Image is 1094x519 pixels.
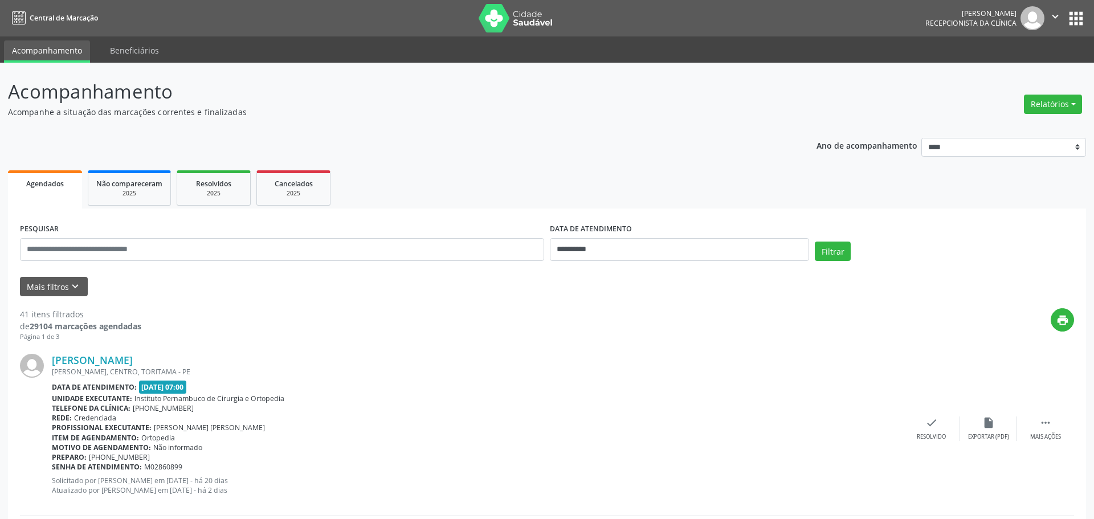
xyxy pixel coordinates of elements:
img: img [20,354,44,378]
button: print [1051,308,1074,332]
span: Credenciada [74,413,116,423]
label: DATA DE ATENDIMENTO [550,220,632,238]
span: Não informado [153,443,202,452]
div: [PERSON_NAME], CENTRO, TORITAMA - PE [52,367,903,377]
i:  [1039,416,1052,429]
i: print [1056,314,1069,326]
i: check [925,416,938,429]
b: Data de atendimento: [52,382,137,392]
p: Acompanhe a situação das marcações correntes e finalizadas [8,106,762,118]
span: Não compareceram [96,179,162,189]
a: Central de Marcação [8,9,98,27]
div: 2025 [265,189,322,198]
span: Recepcionista da clínica [925,18,1017,28]
button: Mais filtroskeyboard_arrow_down [20,277,88,297]
span: [PHONE_NUMBER] [89,452,150,462]
b: Telefone da clínica: [52,403,130,413]
div: [PERSON_NAME] [925,9,1017,18]
i: insert_drive_file [982,416,995,429]
div: Página 1 de 3 [20,332,141,342]
div: Exportar (PDF) [968,433,1009,441]
span: [PERSON_NAME] [PERSON_NAME] [154,423,265,432]
strong: 29104 marcações agendadas [30,321,141,332]
label: PESQUISAR [20,220,59,238]
i:  [1049,10,1062,23]
b: Item de agendamento: [52,433,139,443]
button: apps [1066,9,1086,28]
div: 2025 [96,189,162,198]
img: img [1020,6,1044,30]
b: Profissional executante: [52,423,152,432]
a: Acompanhamento [4,40,90,63]
div: Mais ações [1030,433,1061,441]
button: Filtrar [815,242,851,261]
button: Relatórios [1024,95,1082,114]
p: Solicitado por [PERSON_NAME] em [DATE] - há 20 dias Atualizado por [PERSON_NAME] em [DATE] - há 2... [52,476,903,495]
i: keyboard_arrow_down [69,280,81,293]
span: M02860899 [144,462,182,472]
b: Motivo de agendamento: [52,443,151,452]
p: Ano de acompanhamento [817,138,917,152]
p: Acompanhamento [8,77,762,106]
span: Ortopedia [141,433,175,443]
span: Agendados [26,179,64,189]
b: Preparo: [52,452,87,462]
a: [PERSON_NAME] [52,354,133,366]
button:  [1044,6,1066,30]
div: Resolvido [917,433,946,441]
span: Instituto Pernambuco de Cirurgia e Ortopedia [134,394,284,403]
b: Unidade executante: [52,394,132,403]
a: Beneficiários [102,40,167,60]
span: [PHONE_NUMBER] [133,403,194,413]
div: de [20,320,141,332]
span: Resolvidos [196,179,231,189]
b: Rede: [52,413,72,423]
span: Central de Marcação [30,13,98,23]
span: Cancelados [275,179,313,189]
div: 2025 [185,189,242,198]
span: [DATE] 07:00 [139,381,187,394]
b: Senha de atendimento: [52,462,142,472]
div: 41 itens filtrados [20,308,141,320]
